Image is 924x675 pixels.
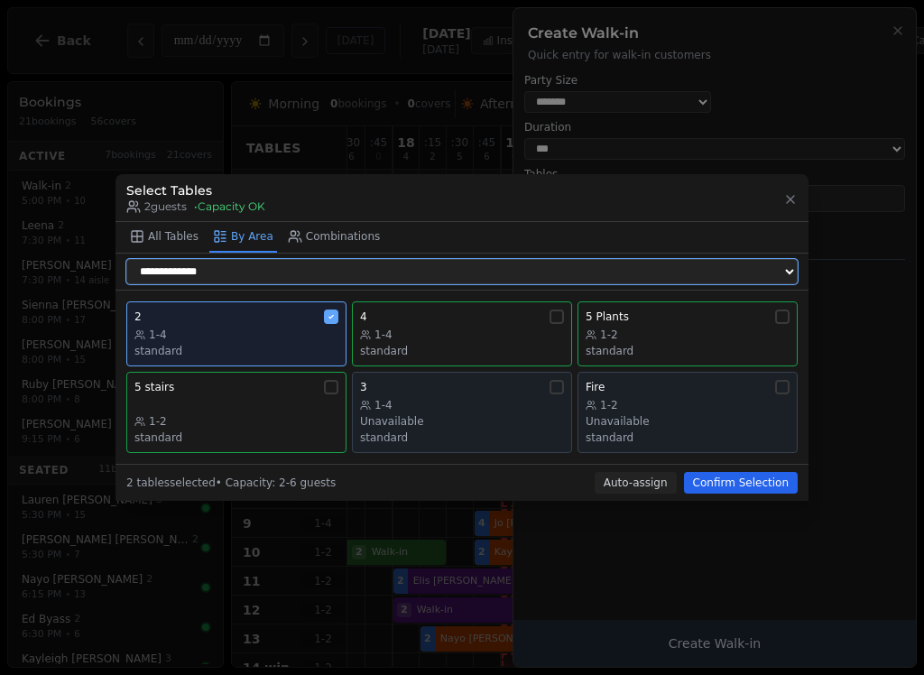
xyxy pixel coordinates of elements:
[126,301,346,366] button: 21-4standard
[134,380,174,394] span: 5 stairs
[134,430,338,445] div: standard
[360,380,367,394] span: 3
[360,344,564,358] div: standard
[600,328,618,342] span: 1-2
[134,310,142,324] span: 2
[586,344,790,358] div: standard
[374,398,393,412] span: 1-4
[586,430,790,445] div: standard
[577,372,798,453] button: Fire1-2Unavailablestandard
[126,181,265,199] h3: Select Tables
[284,222,384,253] button: Combinations
[360,414,564,429] div: Unavailable
[586,310,629,324] span: 5 Plants
[149,328,167,342] span: 1-4
[352,301,572,366] button: 41-4standard
[577,301,798,366] button: 5 Plants1-2standard
[600,398,618,412] span: 1-2
[360,310,367,324] span: 4
[149,414,167,429] span: 1-2
[684,472,798,494] button: Confirm Selection
[352,372,572,453] button: 31-4Unavailablestandard
[360,430,564,445] div: standard
[586,414,790,429] div: Unavailable
[134,344,338,358] div: standard
[374,328,393,342] span: 1-4
[586,380,605,394] span: Fire
[126,222,202,253] button: All Tables
[209,222,277,253] button: By Area
[194,199,265,214] span: • Capacity OK
[126,476,336,489] span: 2 tables selected • Capacity: 2-6 guests
[595,472,677,494] button: Auto-assign
[126,199,187,214] span: 2 guests
[126,372,346,453] button: 5 stairs1-2standard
